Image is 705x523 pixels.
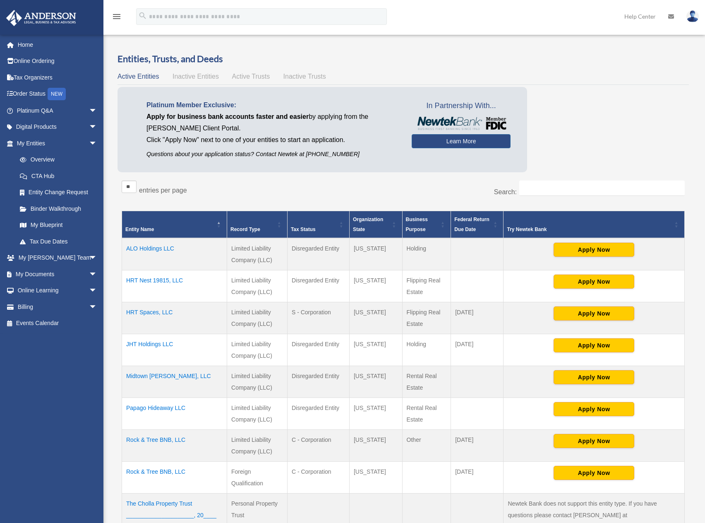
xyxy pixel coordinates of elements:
[89,135,106,152] span: arrow_drop_down
[6,266,110,282] a: My Documentsarrow_drop_down
[89,119,106,136] span: arrow_drop_down
[122,430,227,462] td: Rock & Tree BNB, LLC
[227,366,288,398] td: Limited Liability Company (LLC)
[6,53,110,70] a: Online Ordering
[227,211,288,239] th: Record Type: Activate to sort
[12,152,101,168] a: Overview
[89,282,106,299] span: arrow_drop_down
[146,99,399,111] p: Platinum Member Exclusive:
[412,134,511,148] a: Learn More
[6,102,110,119] a: Platinum Q&Aarrow_drop_down
[227,462,288,494] td: Foreign Qualification
[227,430,288,462] td: Limited Liability Company (LLC)
[287,211,349,239] th: Tax Status: Activate to sort
[406,217,428,232] span: Business Purpose
[554,306,634,321] button: Apply Now
[227,398,288,430] td: Limited Liability Company (LLC)
[402,398,451,430] td: Rental Real Estate
[117,73,159,80] span: Active Entities
[117,53,689,65] h3: Entities, Trusts, and Deeds
[173,73,219,80] span: Inactive Entities
[412,99,511,113] span: In Partnership With...
[89,250,106,267] span: arrow_drop_down
[6,315,110,332] a: Events Calendar
[12,233,106,250] a: Tax Due Dates
[12,217,106,234] a: My Blueprint
[349,462,402,494] td: [US_STATE]
[287,302,349,334] td: S - Corporation
[122,211,227,239] th: Entity Name: Activate to invert sorting
[349,430,402,462] td: [US_STATE]
[227,334,288,366] td: Limited Liability Company (LLC)
[402,302,451,334] td: Flipping Real Estate
[507,224,672,234] div: Try Newtek Bank
[349,211,402,239] th: Organization State: Activate to sort
[6,250,110,266] a: My [PERSON_NAME] Teamarrow_drop_down
[287,366,349,398] td: Disregarded Entity
[287,430,349,462] td: C - Corporation
[138,11,147,20] i: search
[6,119,110,135] a: Digital Productsarrow_drop_down
[122,366,227,398] td: Midtown [PERSON_NAME], LLC
[12,184,106,201] a: Entity Change Request
[112,14,122,22] a: menu
[287,334,349,366] td: Disregarded Entity
[349,366,402,398] td: [US_STATE]
[451,462,504,494] td: [DATE]
[402,270,451,302] td: Flipping Real Estate
[6,299,110,315] a: Billingarrow_drop_down
[6,36,110,53] a: Home
[6,86,110,103] a: Order StatusNEW
[402,430,451,462] td: Other
[122,462,227,494] td: Rock & Tree BNB, LLC
[402,211,451,239] th: Business Purpose: Activate to sort
[283,73,326,80] span: Inactive Trusts
[349,270,402,302] td: [US_STATE]
[349,238,402,270] td: [US_STATE]
[287,238,349,270] td: Disregarded Entity
[504,211,685,239] th: Try Newtek Bank : Activate to sort
[451,430,504,462] td: [DATE]
[287,462,349,494] td: C - Corporation
[554,338,634,352] button: Apply Now
[122,334,227,366] td: JHT Holdings LLC
[48,88,66,100] div: NEW
[349,398,402,430] td: [US_STATE]
[287,398,349,430] td: Disregarded Entity
[227,302,288,334] td: Limited Liability Company (LLC)
[122,302,227,334] td: HRT Spaces, LLC
[232,73,270,80] span: Active Trusts
[402,238,451,270] td: Holding
[146,111,399,134] p: by applying from the [PERSON_NAME] Client Portal.
[230,227,260,232] span: Record Type
[554,275,634,289] button: Apply Now
[112,12,122,22] i: menu
[554,402,634,416] button: Apply Now
[349,334,402,366] td: [US_STATE]
[89,102,106,119] span: arrow_drop_down
[451,334,504,366] td: [DATE]
[227,270,288,302] td: Limited Liability Company (LLC)
[122,238,227,270] td: ALO Holdings LLC
[122,398,227,430] td: Papago Hideaway LLC
[89,266,106,283] span: arrow_drop_down
[451,211,504,239] th: Federal Return Due Date: Activate to sort
[686,10,699,22] img: User Pic
[146,134,399,146] p: Click "Apply Now" next to one of your entities to start an application.
[89,299,106,316] span: arrow_drop_down
[353,217,383,232] span: Organization State
[146,149,399,159] p: Questions about your application status? Contact Newtek at [PHONE_NUMBER]
[402,366,451,398] td: Rental Real Estate
[287,270,349,302] td: Disregarded Entity
[291,227,316,232] span: Tax Status
[146,113,309,120] span: Apply for business bank accounts faster and easier
[416,117,506,130] img: NewtekBankLogoSM.png
[554,466,634,480] button: Apply Now
[12,200,106,217] a: Binder Walkthrough
[554,243,634,257] button: Apply Now
[554,370,634,384] button: Apply Now
[6,135,106,152] a: My Entitiesarrow_drop_down
[349,302,402,334] td: [US_STATE]
[451,302,504,334] td: [DATE]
